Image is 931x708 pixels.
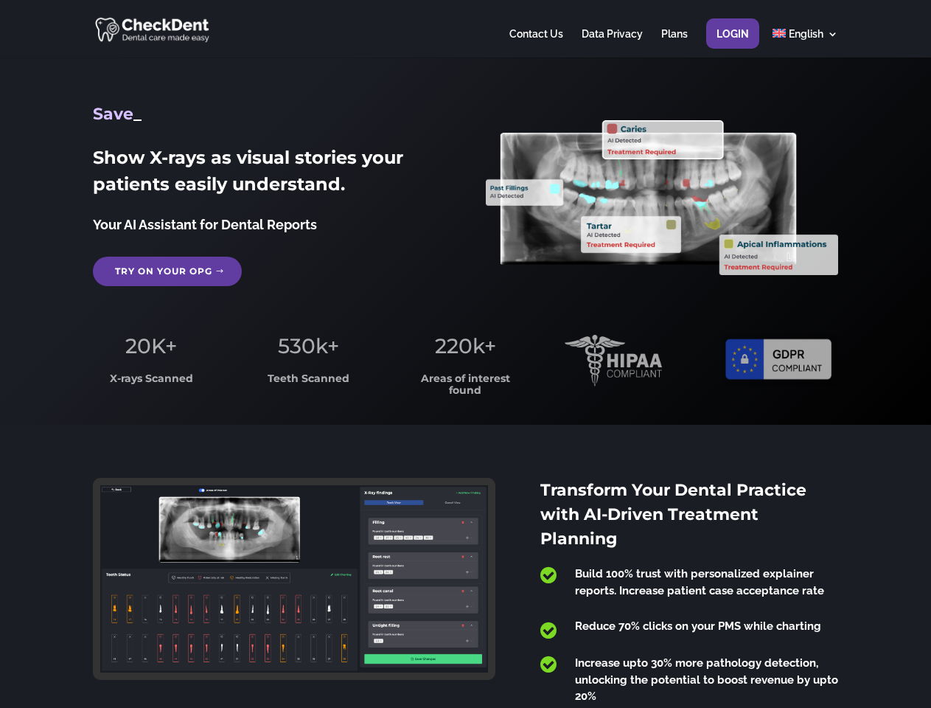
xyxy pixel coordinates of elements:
[789,28,823,40] span: English
[93,104,133,124] span: Save
[435,333,496,358] span: 220k+
[575,567,824,597] span: Build 100% trust with personalized explainer reports. Increase patient case acceptance rate
[93,145,444,205] h2: Show X-rays as visual stories your patients easily understand.
[408,373,524,403] h3: Areas of interest found
[540,480,806,549] span: Transform Your Dental Practice with AI-Driven Treatment Planning
[93,217,317,232] span: Your AI Assistant for Dental Reports
[582,29,643,58] a: Data Privacy
[95,15,211,44] img: CheckDent AI
[773,29,838,58] a: English
[575,656,838,703] span: Increase upto 30% more pathology detection, unlocking the potential to boost revenue by upto 20%
[486,120,837,275] img: X_Ray_annotated
[509,29,563,58] a: Contact Us
[125,333,177,358] span: 20K+
[133,104,142,124] span: _
[661,29,688,58] a: Plans
[575,619,821,633] span: Reduce 70% clicks on your PMS while charting
[716,29,749,58] a: Login
[540,655,557,674] span: 
[93,257,242,286] a: Try on your OPG
[540,621,557,640] span: 
[278,333,339,358] span: 530k+
[540,566,557,585] span: 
